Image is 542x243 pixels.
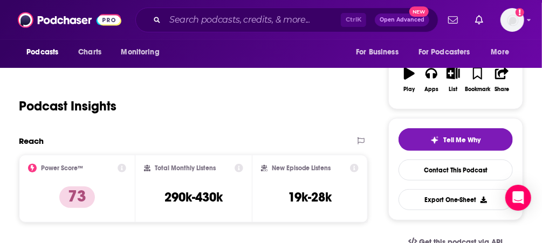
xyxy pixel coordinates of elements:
[399,159,513,180] a: Contact This Podcast
[26,45,58,60] span: Podcasts
[272,164,331,172] h2: New Episode Listens
[399,128,513,151] button: tell me why sparkleTell Me Why
[404,86,415,93] div: Play
[341,13,366,27] span: Ctrl K
[505,185,531,211] div: Open Intercom Messenger
[135,8,438,32] div: Search podcasts, credits, & more...
[380,17,424,23] span: Open Advanced
[500,8,524,32] button: Show profile menu
[19,42,72,63] button: open menu
[449,86,458,93] div: List
[442,60,464,99] button: List
[491,45,510,60] span: More
[78,45,101,60] span: Charts
[399,60,421,99] button: Play
[19,98,116,114] h1: Podcast Insights
[165,11,341,29] input: Search podcasts, credits, & more...
[409,6,429,17] span: New
[418,45,470,60] span: For Podcasters
[421,60,443,99] button: Apps
[500,8,524,32] img: User Profile
[18,10,121,30] img: Podchaser - Follow, Share and Rate Podcasts
[164,189,223,205] h3: 290k-430k
[495,86,509,93] div: Share
[375,13,429,26] button: Open AdvancedNew
[500,8,524,32] span: Logged in as Maria.Tullin
[516,8,524,17] svg: Add a profile image
[348,42,412,63] button: open menu
[464,60,491,99] button: Bookmark
[443,136,481,144] span: Tell Me Why
[424,86,438,93] div: Apps
[121,45,159,60] span: Monitoring
[19,136,44,146] h2: Reach
[113,42,173,63] button: open menu
[465,86,490,93] div: Bookmark
[471,11,488,29] a: Show notifications dropdown
[491,60,513,99] button: Share
[155,164,216,172] h2: Total Monthly Listens
[41,164,83,172] h2: Power Score™
[59,186,95,208] p: 73
[356,45,399,60] span: For Business
[288,189,332,205] h3: 19k-28k
[71,42,108,63] a: Charts
[484,42,523,63] button: open menu
[444,11,462,29] a: Show notifications dropdown
[411,42,486,63] button: open menu
[399,189,513,210] button: Export One-Sheet
[430,136,439,144] img: tell me why sparkle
